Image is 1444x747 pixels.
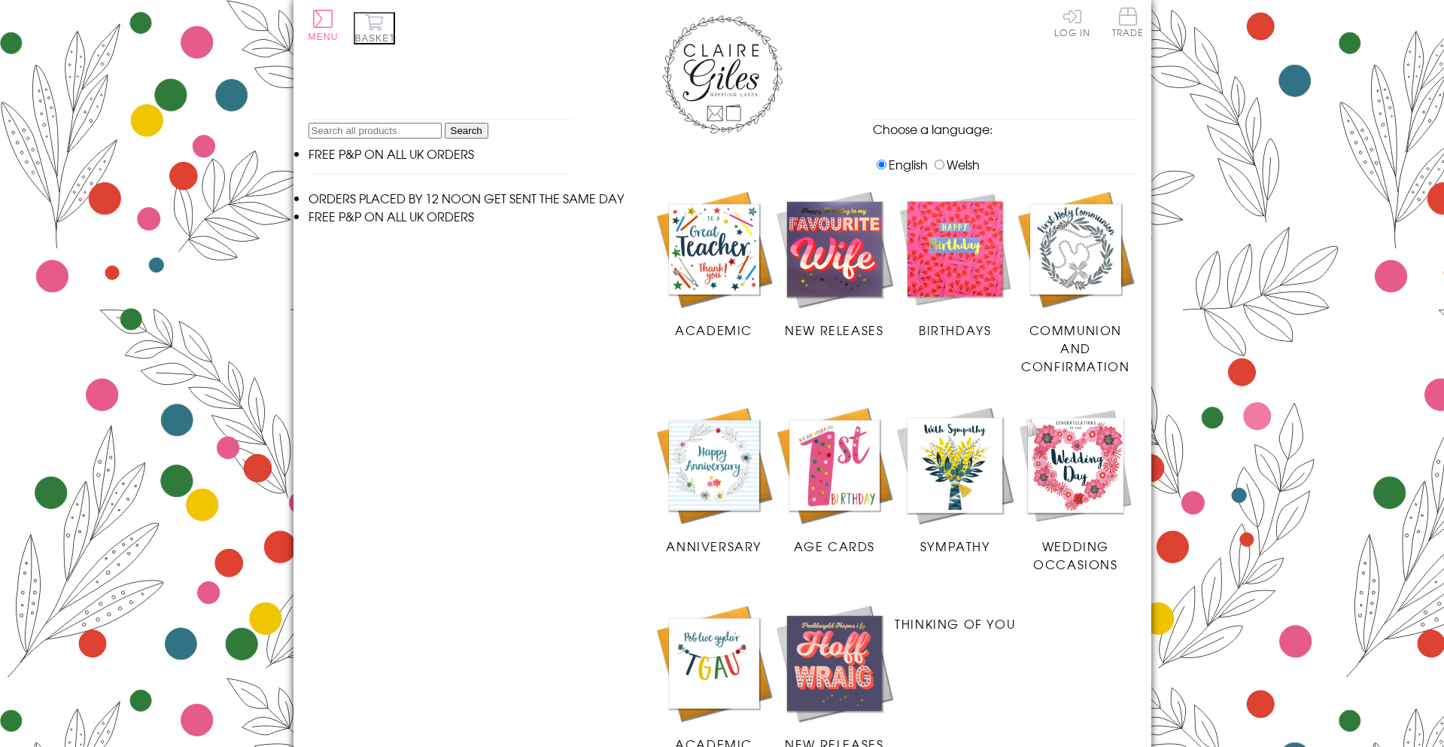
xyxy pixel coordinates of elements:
[654,189,774,339] a: Academic
[1015,189,1135,375] a: Communion and Confirmation
[877,160,886,169] input: English
[666,537,762,555] span: Anniversary
[654,405,774,555] a: Anniversary
[309,123,442,139] input: Search all products
[445,123,488,139] input: Search
[675,321,752,339] span: Academic
[931,155,980,173] label: Welsh
[309,10,339,42] button: Menu
[774,189,895,339] a: New Releases
[919,321,991,339] span: Birthdays
[895,405,1015,555] a: Sympathy
[895,189,1015,339] a: Birthdays
[873,155,928,173] label: English
[354,12,395,44] button: Basket
[1015,405,1135,573] a: Wedding Occasions
[920,537,990,555] span: Sympathy
[309,207,474,225] span: FREE P&P ON ALL UK ORDERS
[785,321,883,339] span: New Releases
[935,160,944,169] input: Welsh
[309,189,624,207] span: ORDERS PLACED BY 12 NOON GET SENT THE SAME DAY
[895,614,1015,633] span: Thinking of You
[1021,321,1129,375] span: Communion and Confirmation
[873,120,1136,138] p: Choose a language:
[1054,8,1090,37] a: Log In
[774,405,895,555] a: Age Cards
[794,537,875,555] span: Age Cards
[1112,8,1144,40] a: Trade
[309,32,339,42] span: Menu
[1112,8,1144,37] span: Trade
[662,15,783,134] img: Claire Giles Greetings Cards
[1033,537,1117,573] span: Wedding Occasions
[895,603,1015,633] a: Thinking of You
